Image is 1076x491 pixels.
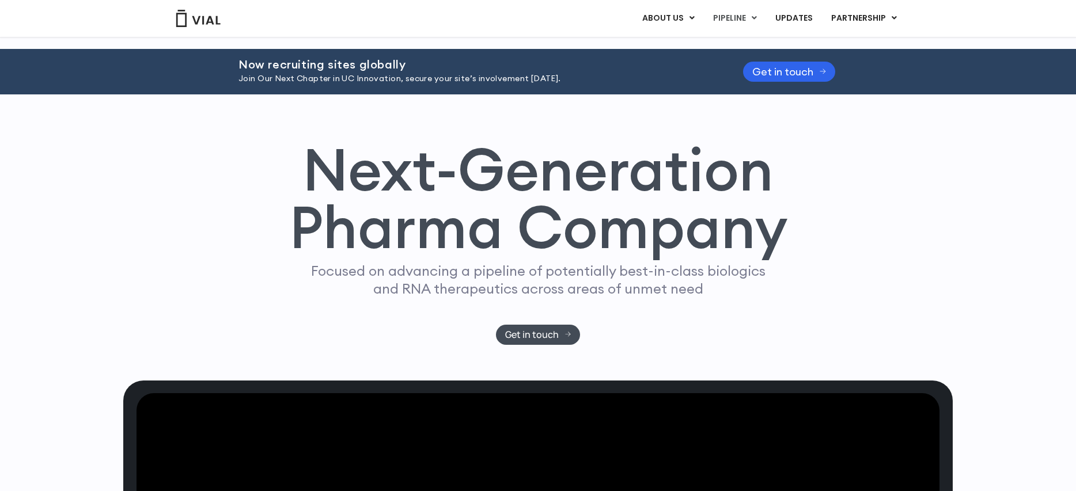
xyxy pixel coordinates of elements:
[496,325,581,345] a: Get in touch
[289,140,787,257] h1: Next-Generation Pharma Company
[175,10,221,27] img: Vial Logo
[238,58,714,71] h2: Now recruiting sites globally
[822,9,906,28] a: PARTNERSHIPMenu Toggle
[238,73,714,85] p: Join Our Next Chapter in UC Innovation, secure your site’s involvement [DATE].
[633,9,703,28] a: ABOUT USMenu Toggle
[766,9,821,28] a: UPDATES
[752,67,813,76] span: Get in touch
[743,62,835,82] a: Get in touch
[306,262,770,298] p: Focused on advancing a pipeline of potentially best-in-class biologics and RNA therapeutics acros...
[704,9,766,28] a: PIPELINEMenu Toggle
[505,330,559,339] span: Get in touch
